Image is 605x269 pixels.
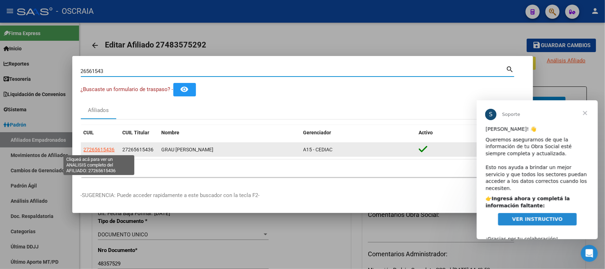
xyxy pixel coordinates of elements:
div: 1 total [81,159,525,177]
span: CUIL Titular [123,130,150,135]
div: Afiliados [88,106,109,114]
datatable-header-cell: Nombre [159,125,301,140]
span: 27265615436 [84,147,115,152]
span: 27265615436 [123,147,154,152]
span: CUIL [84,130,94,135]
mat-icon: remove_red_eye [180,85,189,94]
mat-icon: search [506,65,514,73]
div: ¡Gracias por tu colaboración! ​ [9,128,112,149]
datatable-header-cell: Activo [416,125,525,140]
iframe: Intercom live chat mensaje [477,100,598,239]
iframe: Intercom live chat [581,245,598,262]
span: A15 - CEDIAC [303,147,333,152]
datatable-header-cell: CUIL Titular [120,125,159,140]
span: Nombre [162,130,180,135]
span: Gerenciador [303,130,331,135]
span: Activo [419,130,433,135]
datatable-header-cell: CUIL [81,125,120,140]
span: ¿Buscaste un formulario de traspaso? - [81,86,173,93]
p: -SUGERENCIA: Puede acceder rapidamente a este buscador con la tecla F2- [81,191,525,200]
div: GRAU [PERSON_NAME] [162,146,298,154]
datatable-header-cell: Gerenciador [301,125,416,140]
